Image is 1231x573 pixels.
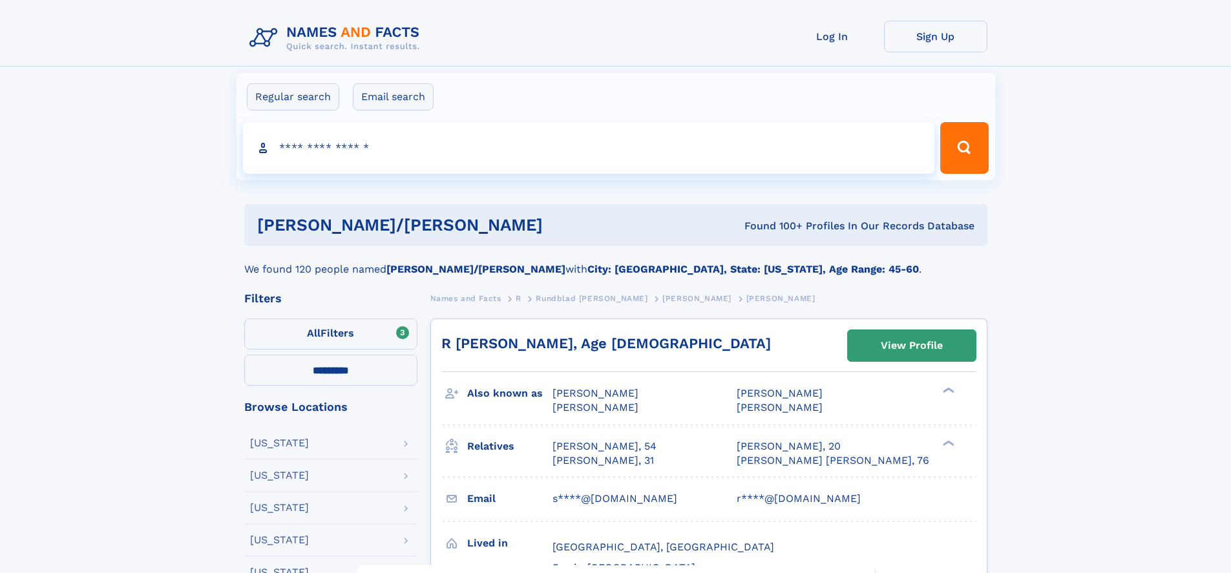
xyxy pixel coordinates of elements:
div: [US_STATE] [250,470,309,481]
label: Filters [244,318,417,349]
a: [PERSON_NAME], 20 [737,439,841,453]
img: Logo Names and Facts [244,21,430,56]
label: Email search [353,83,434,110]
div: Filters [244,293,417,304]
b: City: [GEOGRAPHIC_DATA], State: [US_STATE], Age Range: 45-60 [587,263,919,275]
a: [PERSON_NAME] [662,290,731,306]
div: ❯ [940,386,955,395]
span: [GEOGRAPHIC_DATA], [GEOGRAPHIC_DATA] [552,541,774,553]
a: Names and Facts [430,290,501,306]
a: Log In [781,21,884,52]
span: [PERSON_NAME] [746,294,815,303]
h3: Email [467,488,552,510]
h1: [PERSON_NAME]/[PERSON_NAME] [257,217,644,233]
b: [PERSON_NAME]/[PERSON_NAME] [386,263,565,275]
a: [PERSON_NAME] [PERSON_NAME], 76 [737,453,929,468]
div: Found 100+ Profiles In Our Records Database [644,219,974,233]
input: search input [243,122,935,174]
a: R [516,290,521,306]
div: View Profile [881,331,943,360]
span: [PERSON_NAME] [552,387,638,399]
h3: Lived in [467,532,552,554]
span: [PERSON_NAME] [737,401,823,413]
span: [PERSON_NAME] [737,387,823,399]
span: Rundblad [PERSON_NAME] [536,294,647,303]
div: [US_STATE] [250,503,309,513]
h3: Also known as [467,382,552,404]
a: R [PERSON_NAME], Age [DEMOGRAPHIC_DATA] [441,335,771,351]
span: All [307,327,321,339]
a: [PERSON_NAME], 54 [552,439,657,453]
div: ❯ [940,439,955,447]
a: Sign Up [884,21,987,52]
label: Regular search [247,83,339,110]
a: [PERSON_NAME], 31 [552,453,654,468]
a: View Profile [848,330,976,361]
a: Rundblad [PERSON_NAME] [536,290,647,306]
div: Browse Locations [244,401,417,413]
div: [US_STATE] [250,438,309,448]
span: [PERSON_NAME] [552,401,638,413]
div: We found 120 people named with . [244,246,987,277]
h3: Relatives [467,435,552,457]
button: Search Button [940,122,988,174]
span: R [516,294,521,303]
span: [PERSON_NAME] [662,294,731,303]
div: [US_STATE] [250,535,309,545]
